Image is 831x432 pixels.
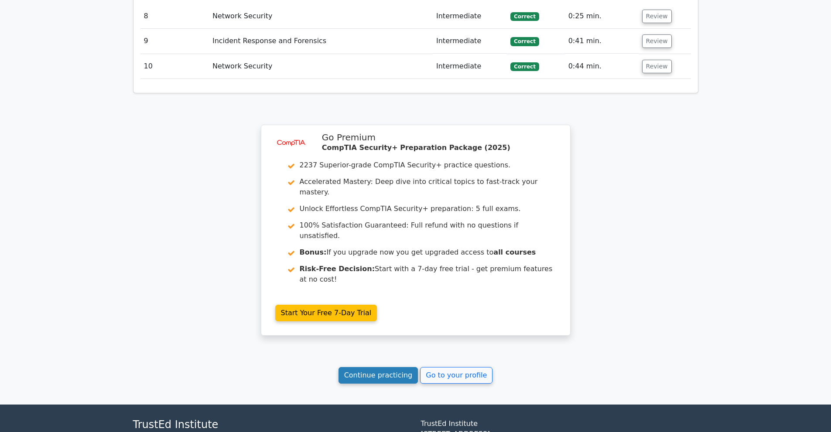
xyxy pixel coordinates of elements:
td: 8 [140,4,209,29]
td: Network Security [209,54,433,79]
td: Intermediate [433,54,507,79]
td: 0:44 min. [565,54,639,79]
a: Go to your profile [420,367,492,384]
button: Review [642,10,672,23]
span: Correct [510,12,539,21]
td: 9 [140,29,209,54]
td: Intermediate [433,29,507,54]
a: Start Your Free 7-Day Trial [275,305,377,321]
td: Incident Response and Forensics [209,29,433,54]
td: 10 [140,54,209,79]
td: 0:41 min. [565,29,639,54]
td: 0:25 min. [565,4,639,29]
button: Review [642,60,672,73]
button: Review [642,34,672,48]
h4: TrustEd Institute [133,418,410,431]
span: Correct [510,37,539,46]
td: Intermediate [433,4,507,29]
td: Network Security [209,4,433,29]
span: Correct [510,62,539,71]
a: Continue practicing [339,367,418,384]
